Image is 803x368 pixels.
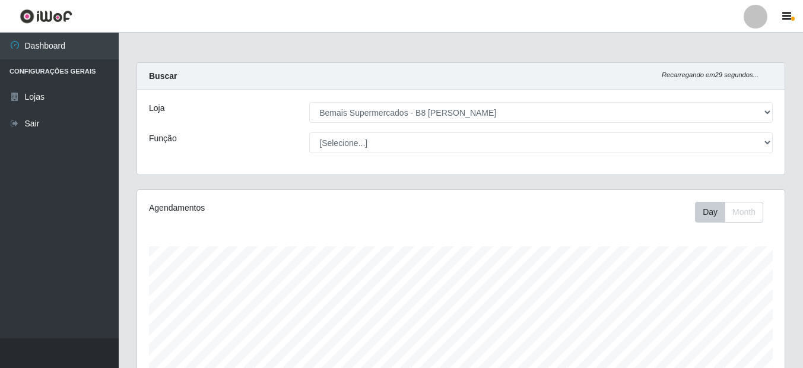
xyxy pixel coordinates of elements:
[695,202,725,223] button: Day
[20,9,72,24] img: CoreUI Logo
[695,202,773,223] div: Toolbar with button groups
[149,71,177,81] strong: Buscar
[149,132,177,145] label: Função
[695,202,763,223] div: First group
[725,202,763,223] button: Month
[662,71,758,78] i: Recarregando em 29 segundos...
[149,202,398,214] div: Agendamentos
[149,102,164,115] label: Loja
